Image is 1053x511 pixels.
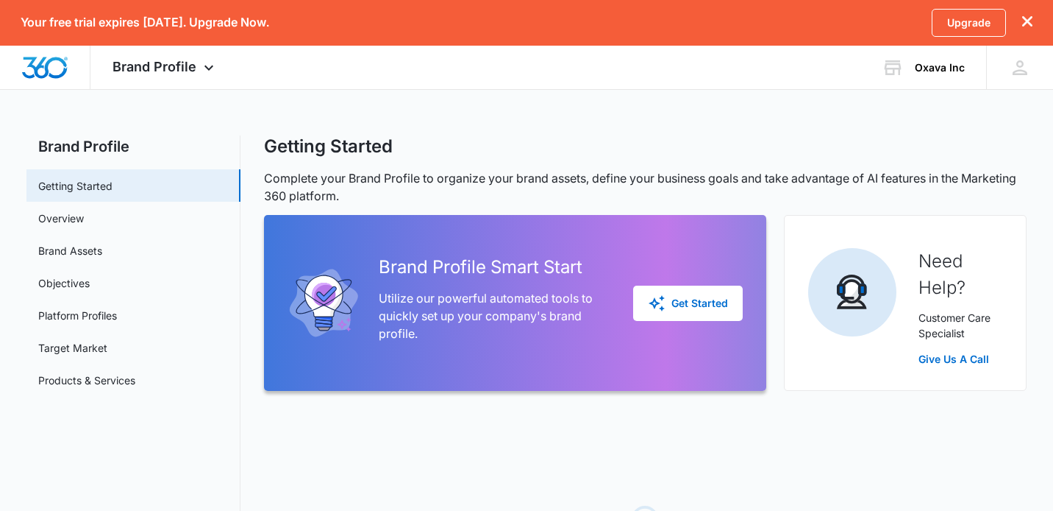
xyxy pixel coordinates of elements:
a: Objectives [38,275,90,291]
h1: Getting Started [264,135,393,158]
span: Need help? [29,346,83,359]
h2: Brand Profile [26,135,240,158]
a: Getting Started [38,178,113,194]
a: Platform Profiles [38,308,117,323]
h2: Fuel the Platform by Filling Out Your Brand Profile [15,220,279,266]
a: Target Market [38,340,107,356]
p: Customer Care Specialist [918,310,1002,341]
a: Products & Services [38,373,135,388]
button: Get Started [633,286,743,321]
div: Get Started [648,295,728,312]
h2: Brand Profile Smart Start [379,254,610,281]
a: Give Us A Call [918,351,1002,367]
span: These brand assets serve as the foundation for creating a brand voice that aligns with your brand... [32,412,263,474]
span: Take a few moments to enter your company's information such as your logo, colors, fonts and busin... [29,280,265,326]
p: Utilize our powerful automated tools to quickly set up your company's brand profile. [379,289,610,342]
div: account name [915,62,965,74]
button: dismiss this dialog [1022,15,1032,29]
h2: Need Help? [918,248,1002,301]
div: Brand Profile [90,46,240,89]
a: Close modal [263,10,290,36]
span: Use our to seamlessly import brand assets and details from your existing website! [36,346,265,392]
span: Brand Profile [113,59,196,74]
p: Complete your Brand Profile to organize your brand assets, define your business goals and take ad... [264,169,1027,205]
p: Your free trial expires [DATE]. Upgrade Now. [21,15,269,29]
a: Overview [38,211,84,226]
a: Smart Start feature [117,346,203,359]
a: Brand Assets [38,243,102,258]
a: Upgrade [932,9,1006,37]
